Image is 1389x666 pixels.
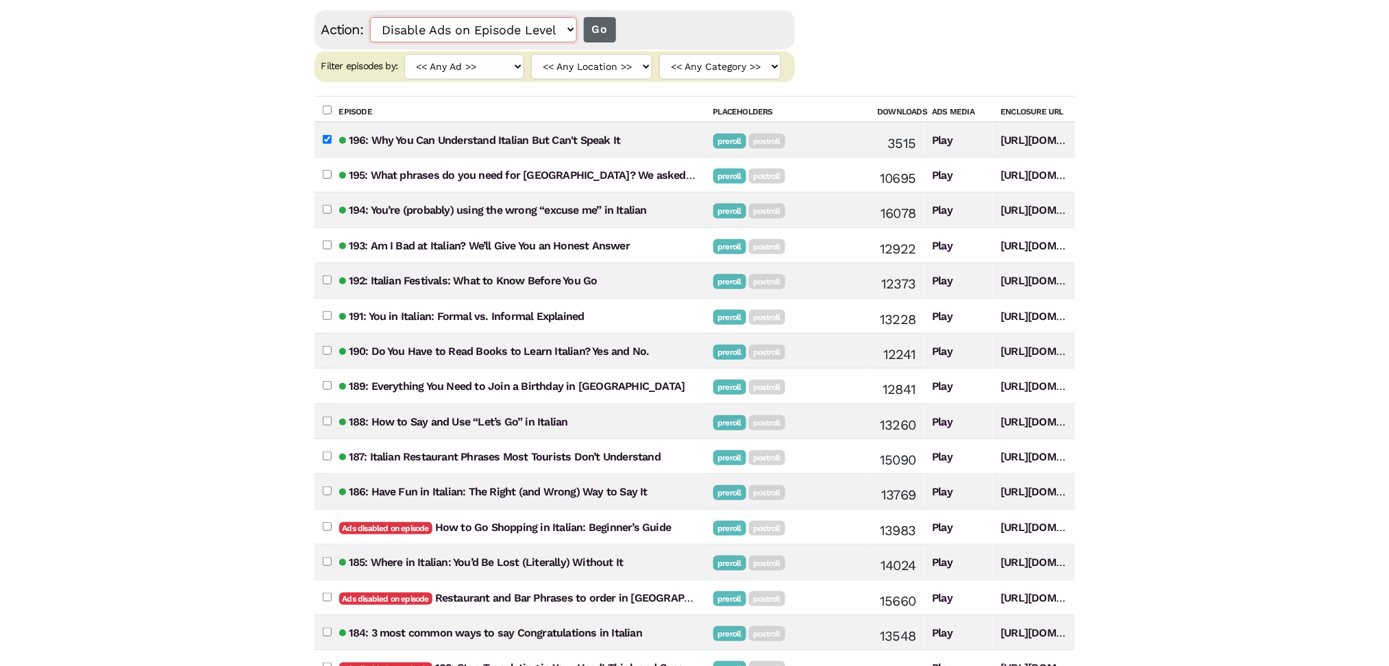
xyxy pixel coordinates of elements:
a: 193: Am I Bad at Italian? We’ll Give You an Honest Answer [349,239,630,252]
a: preroll [713,169,746,184]
span: 13769 [881,486,915,503]
a: preroll [713,380,746,395]
span: 13260 [880,417,915,433]
a: 190: Do You Have to Read Books to Learn Italian? Yes and No. [349,345,650,358]
a: preroll [713,239,746,254]
a: postroll [749,345,785,360]
a: postroll [749,239,785,254]
a: preroll [713,521,746,536]
a: postroll [749,556,785,571]
a: [URL][DOMAIN_NAME][DOMAIN_NAME] [1001,203,1198,217]
a: Play [933,134,953,147]
span: Ads disabled on episode [339,593,432,605]
a: [URL][DOMAIN_NAME][DOMAIN_NAME] [1001,310,1198,323]
a: preroll [713,345,746,360]
a: postroll [749,415,785,430]
a: postroll [749,274,785,289]
a: 185: Where in Italian: You’d Be Lost (Literally) Without It [349,556,624,569]
a: Play [933,626,953,639]
th: Placeholders [705,96,870,121]
a: postroll [749,134,785,149]
a: Play [933,521,953,534]
a: postroll [749,203,785,219]
a: preroll [713,134,746,149]
a: preroll [713,274,746,289]
a: 189: Everything You Need to Join a Birthday in [GEOGRAPHIC_DATA] [349,380,685,393]
a: postroll [749,450,785,465]
a: postroll [749,380,785,395]
a: [URL][DOMAIN_NAME][DOMAIN_NAME] [1001,239,1198,252]
span: 3515 [888,135,916,151]
a: Play [933,345,953,358]
a: preroll [713,203,746,219]
a: postroll [749,626,785,641]
a: Play [933,274,953,287]
a: preroll [713,310,746,325]
span: 12922 [880,241,915,257]
a: Play [933,556,953,569]
a: Play [933,380,953,393]
a: Play [933,485,953,498]
th: Downloads [870,96,924,121]
a: [URL][DOMAIN_NAME][DOMAIN_NAME] [1001,556,1198,569]
span: 12841 [883,381,915,397]
a: [URL][DOMAIN_NAME][DOMAIN_NAME] [1001,380,1198,393]
a: [URL][DOMAIN_NAME][DOMAIN_NAME] [1001,415,1198,428]
a: Play [933,591,953,604]
span: 15660 [880,593,915,609]
a: preroll [713,450,746,465]
a: 187: Italian Restaurant Phrases Most Tourists Don’t Understand [349,450,661,463]
span: 12373 [881,275,915,292]
a: 195: What phrases do you need for [GEOGRAPHIC_DATA]? We asked our teachers [349,169,752,182]
a: postroll [749,485,785,500]
a: postroll [749,310,785,325]
a: [URL][DOMAIN_NAME][DOMAIN_NAME] [1001,450,1198,463]
a: Play [933,310,953,323]
a: 191: You in Italian: Formal vs. Informal Explained [349,310,585,323]
a: postroll [749,169,785,184]
a: 192: Italian Festivals: What to Know Before You Go [349,274,598,287]
a: [URL][DOMAIN_NAME][DOMAIN_NAME] [1001,521,1198,534]
span: 16078 [881,205,915,221]
a: [URL][DOMAIN_NAME][DOMAIN_NAME] [1001,626,1198,639]
th: Enclosure URL [993,96,1075,121]
span: 13983 [880,522,915,539]
span: 13228 [880,311,915,328]
a: How to Go Shopping in Italian: Beginner’s Guide [435,521,671,534]
a: postroll [749,521,785,536]
a: Play [933,450,953,463]
a: preroll [713,556,746,571]
a: 184: 3 most common ways to say Congratulations in Italian [349,626,642,639]
span: Filter episodes by: [321,58,398,79]
span: Action: [321,17,363,42]
a: preroll [713,591,746,606]
a: preroll [713,485,746,500]
span: 10695 [880,170,915,186]
a: Restaurant and Bar Phrases to order in [GEOGRAPHIC_DATA] [435,591,737,604]
a: preroll [713,415,746,430]
a: [URL][DOMAIN_NAME][DOMAIN_NAME] [1001,345,1198,358]
iframe: Drift Widget Chat Controller [1320,597,1373,650]
span: Ads disabled on episode [339,522,432,534]
a: [URL][DOMAIN_NAME][DOMAIN_NAME] [1001,591,1198,604]
a: 186: Have Fun in Italian: The Right (and Wrong) Way to Say It [349,485,648,498]
input: Go [584,17,616,42]
a: Play [933,415,953,428]
a: [URL][DOMAIN_NAME][DOMAIN_NAME] [1001,169,1198,182]
span: 15090 [880,452,915,468]
a: postroll [749,591,785,606]
a: 194: You’re (probably) using the wrong “excuse me” in Italian [349,203,647,217]
span: 13548 [880,628,915,644]
span: 14024 [881,557,915,573]
a: 196: Why You Can Understand Italian But Can't Speak It [349,134,621,147]
a: [URL][DOMAIN_NAME][DOMAIN_NAME] [1001,485,1198,498]
th: Episode [331,96,705,121]
a: [URL][DOMAIN_NAME][DOMAIN_NAME] [1001,134,1198,147]
a: 188: How to Say and Use “Let’s Go” in Italian [349,415,568,428]
a: Play [933,203,953,217]
a: Play [933,239,953,252]
a: preroll [713,626,746,641]
span: 12241 [883,346,915,362]
th: Ads Media [924,96,993,121]
a: Play [933,169,953,182]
